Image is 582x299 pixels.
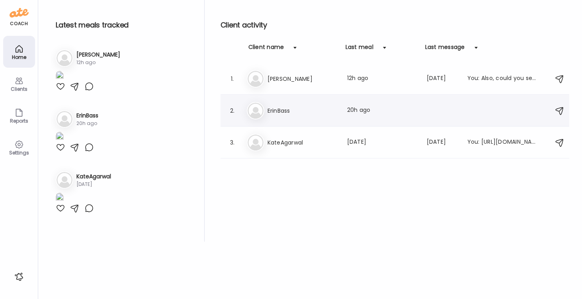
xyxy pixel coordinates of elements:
[268,106,338,115] h3: ErinBass
[228,138,237,147] div: 3.
[76,51,120,59] h3: [PERSON_NAME]
[56,19,191,31] h2: Latest meals tracked
[427,74,458,84] div: [DATE]
[57,111,72,127] img: bg-avatar-default.svg
[425,43,465,56] div: Last message
[76,111,98,120] h3: ErinBass
[56,132,64,143] img: images%2FIFFD6Lp5OJYCWt9NgWjrgf5tujb2%2FrJ3fZdaDMuev9zOf7SWV%2FJ8Paoi6wJCMCYqUrVQIT_1080
[248,43,284,56] div: Client name
[347,74,417,84] div: 12h ago
[268,138,338,147] h3: KateAgarwal
[57,50,72,66] img: bg-avatar-default.svg
[228,106,237,115] div: 2.
[5,55,33,60] div: Home
[467,74,537,84] div: You: Also, could you send me the name of your hormone supplement? Ty!
[5,150,33,155] div: Settings
[427,138,458,147] div: [DATE]
[5,118,33,123] div: Reports
[347,106,417,115] div: 20h ago
[347,138,417,147] div: [DATE]
[228,74,237,84] div: 1.
[76,59,120,66] div: 12h ago
[76,172,111,181] h3: KateAgarwal
[76,181,111,188] div: [DATE]
[5,86,33,92] div: Clients
[248,103,264,119] img: bg-avatar-default.svg
[346,43,373,56] div: Last meal
[467,138,537,147] div: You: [URL][DOMAIN_NAME][PERSON_NAME]
[10,20,28,27] div: coach
[248,71,264,87] img: bg-avatar-default.svg
[56,193,64,203] img: images%2FBSFQB00j0rOawWNVf4SvQtxQl562%2FIEBG9cC43sSmuy3NWT6U%2FBKCy8zRO1yWzzgCOJ6fe_1080
[268,74,338,84] h3: [PERSON_NAME]
[56,71,64,82] img: images%2Fmls5gikZwJfCZifiAnIYr4gr8zN2%2Foh4lzc386cnmmTgqxZPI%2FJRYLGuJYqmpaa6ixziDQ_1080
[76,120,98,127] div: 20h ago
[57,172,72,188] img: bg-avatar-default.svg
[10,6,29,19] img: ate
[248,135,264,150] img: bg-avatar-default.svg
[221,19,569,31] h2: Client activity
